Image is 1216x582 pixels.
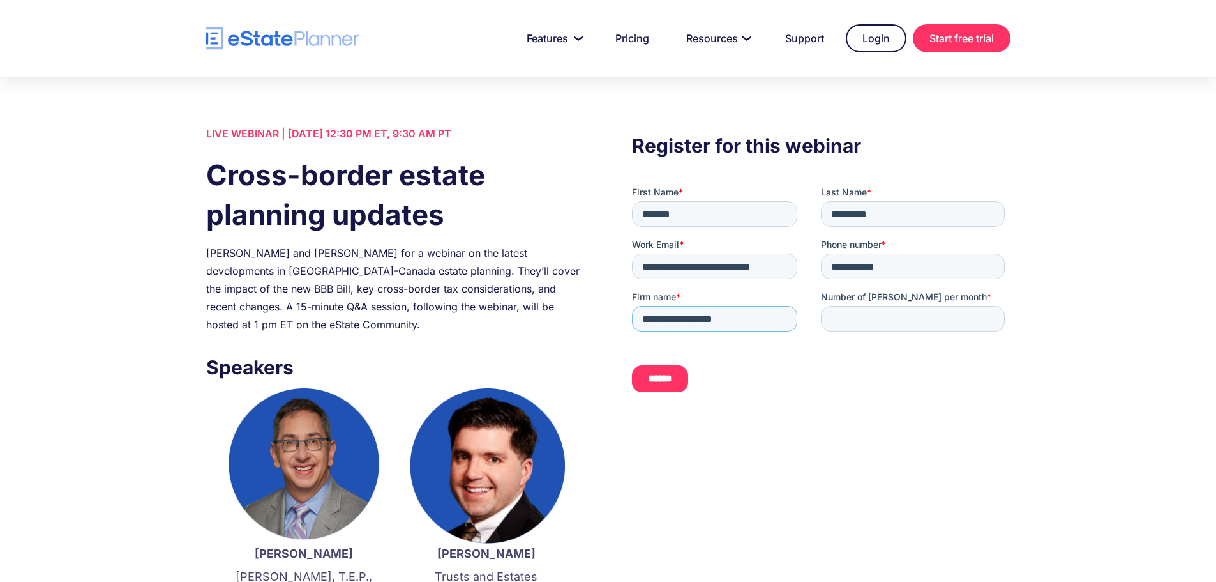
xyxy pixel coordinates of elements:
h3: Register for this webinar [632,131,1010,160]
h3: Speakers [206,353,584,382]
strong: [PERSON_NAME] [437,547,536,560]
a: Resources [671,26,763,51]
strong: [PERSON_NAME] [255,547,353,560]
a: Login [846,24,906,52]
a: Support [770,26,839,51]
a: home [206,27,359,50]
div: LIVE WEBINAR | [DATE] 12:30 PM ET, 9:30 AM PT [206,125,584,142]
h1: Cross-border estate planning updates [206,155,584,234]
iframe: Form 0 [632,186,1010,403]
a: Pricing [600,26,664,51]
div: [PERSON_NAME] and [PERSON_NAME] for a webinar on the latest developments in [GEOGRAPHIC_DATA]-Can... [206,244,584,333]
a: Start free trial [913,24,1010,52]
a: Features [511,26,594,51]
